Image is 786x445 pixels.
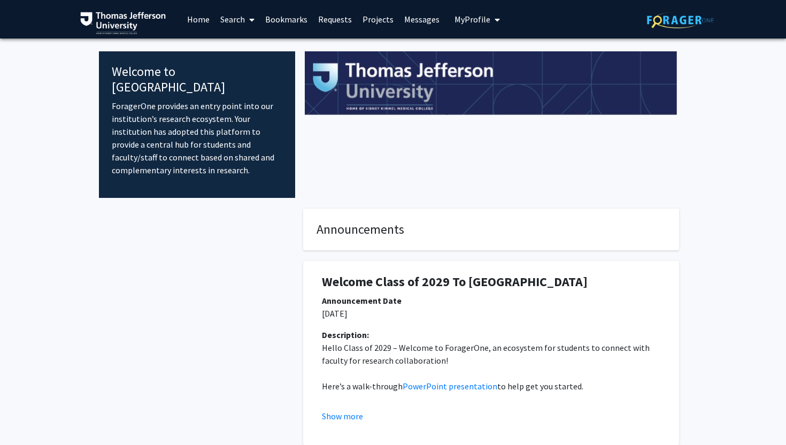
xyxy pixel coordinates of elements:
[322,307,660,320] p: [DATE]
[317,222,666,237] h4: Announcements
[322,380,660,393] p: Here’s a walk-through to help get you started.
[399,1,445,38] a: Messages
[454,14,490,25] span: My Profile
[112,99,282,177] p: ForagerOne provides an entry point into our institution’s research ecosystem. Your institution ha...
[322,410,363,423] button: Show more
[322,328,660,341] div: Description:
[215,1,260,38] a: Search
[322,274,660,290] h1: Welcome Class of 2029 To [GEOGRAPHIC_DATA]
[313,1,357,38] a: Requests
[647,12,714,28] img: ForagerOne Logo
[305,51,677,116] img: Cover Image
[112,64,282,95] h4: Welcome to [GEOGRAPHIC_DATA]
[322,294,660,307] div: Announcement Date
[80,12,166,34] img: Thomas Jefferson University Logo
[357,1,399,38] a: Projects
[403,381,497,392] a: PowerPoint presentation
[182,1,215,38] a: Home
[8,397,45,437] iframe: Chat
[260,1,313,38] a: Bookmarks
[322,341,660,367] p: Hello Class of 2029 – Welcome to ForagerOne, an ecosystem for students to connect with faculty fo...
